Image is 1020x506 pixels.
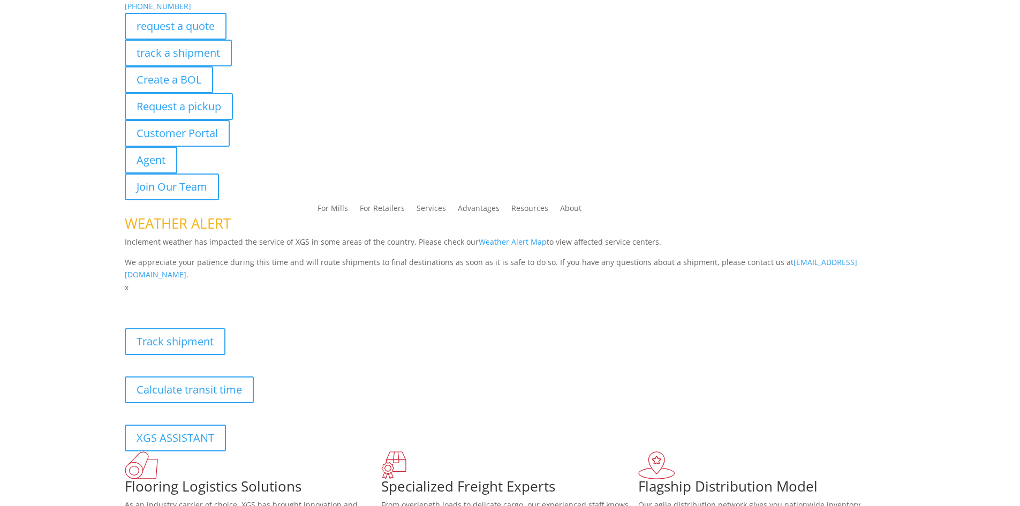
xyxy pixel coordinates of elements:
a: track a shipment [125,40,232,66]
a: request a quote [125,13,226,40]
a: Calculate transit time [125,376,254,403]
a: For Mills [318,205,348,216]
p: We appreciate your patience during this time and will route shipments to final destinations as so... [125,256,896,282]
p: Inclement weather has impacted the service of XGS in some areas of the country. Please check our ... [125,236,896,256]
img: xgs-icon-total-supply-chain-intelligence-red [125,451,158,479]
h1: Flooring Logistics Solutions [125,479,382,499]
a: Advantages [458,205,500,216]
img: xgs-icon-flagship-distribution-model-red [638,451,675,479]
a: Agent [125,147,177,173]
b: Visibility, transparency, and control for your entire supply chain. [125,296,364,306]
a: For Retailers [360,205,405,216]
h1: Specialized Freight Experts [381,479,638,499]
p: x [125,281,896,294]
h1: Flagship Distribution Model [638,479,895,499]
a: Join Our Team [125,173,219,200]
a: Track shipment [125,328,225,355]
a: Services [417,205,446,216]
span: WEATHER ALERT [125,214,231,233]
a: XGS ASSISTANT [125,425,226,451]
a: Customer Portal [125,120,230,147]
a: Weather Alert Map [479,237,547,247]
a: About [560,205,581,216]
a: Request a pickup [125,93,233,120]
img: xgs-icon-focused-on-flooring-red [381,451,406,479]
a: Create a BOL [125,66,213,93]
a: [PHONE_NUMBER] [125,1,191,11]
a: Resources [511,205,548,216]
